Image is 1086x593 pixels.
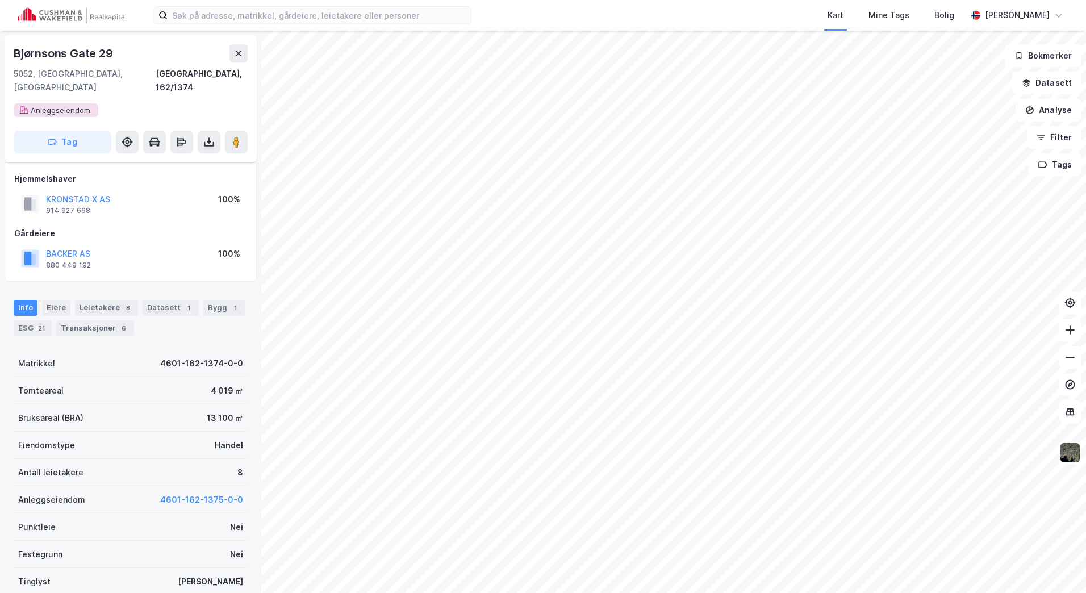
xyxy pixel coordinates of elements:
[56,320,134,336] div: Transaksjoner
[1012,72,1081,94] button: Datasett
[122,302,133,314] div: 8
[46,261,91,270] div: 880 449 192
[18,548,62,561] div: Festegrunn
[183,302,194,314] div: 1
[18,493,85,507] div: Anleggseiendom
[14,300,37,316] div: Info
[118,323,130,334] div: 6
[18,520,56,534] div: Punktleie
[218,193,240,206] div: 100%
[36,323,47,334] div: 21
[1029,538,1086,593] iframe: Chat Widget
[18,575,51,588] div: Tinglyst
[14,320,52,336] div: ESG
[143,300,199,316] div: Datasett
[1027,126,1081,149] button: Filter
[207,411,243,425] div: 13 100 ㎡
[75,300,138,316] div: Leietakere
[18,384,64,398] div: Tomteareal
[178,575,243,588] div: [PERSON_NAME]
[14,44,115,62] div: Bjørnsons Gate 29
[215,439,243,452] div: Handel
[14,172,247,186] div: Hjemmelshaver
[160,493,243,507] button: 4601-162-1375-0-0
[156,67,248,94] div: [GEOGRAPHIC_DATA], 162/1374
[211,384,243,398] div: 4 019 ㎡
[46,206,90,215] div: 914 927 668
[42,300,70,316] div: Eiere
[218,247,240,261] div: 100%
[828,9,843,22] div: Kart
[168,7,471,24] input: Søk på adresse, matrikkel, gårdeiere, leietakere eller personer
[203,300,245,316] div: Bygg
[230,520,243,534] div: Nei
[18,357,55,370] div: Matrikkel
[14,131,111,153] button: Tag
[18,439,75,452] div: Eiendomstype
[14,227,247,240] div: Gårdeiere
[1059,442,1081,463] img: 9k=
[14,67,156,94] div: 5052, [GEOGRAPHIC_DATA], [GEOGRAPHIC_DATA]
[18,7,126,23] img: cushman-wakefield-realkapital-logo.202ea83816669bd177139c58696a8fa1.svg
[18,466,83,479] div: Antall leietakere
[1005,44,1081,67] button: Bokmerker
[1029,538,1086,593] div: Kontrollprogram for chat
[230,548,243,561] div: Nei
[160,357,243,370] div: 4601-162-1374-0-0
[934,9,954,22] div: Bolig
[237,466,243,479] div: 8
[229,302,241,314] div: 1
[18,411,83,425] div: Bruksareal (BRA)
[868,9,909,22] div: Mine Tags
[1016,99,1081,122] button: Analyse
[985,9,1050,22] div: [PERSON_NAME]
[1029,153,1081,176] button: Tags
